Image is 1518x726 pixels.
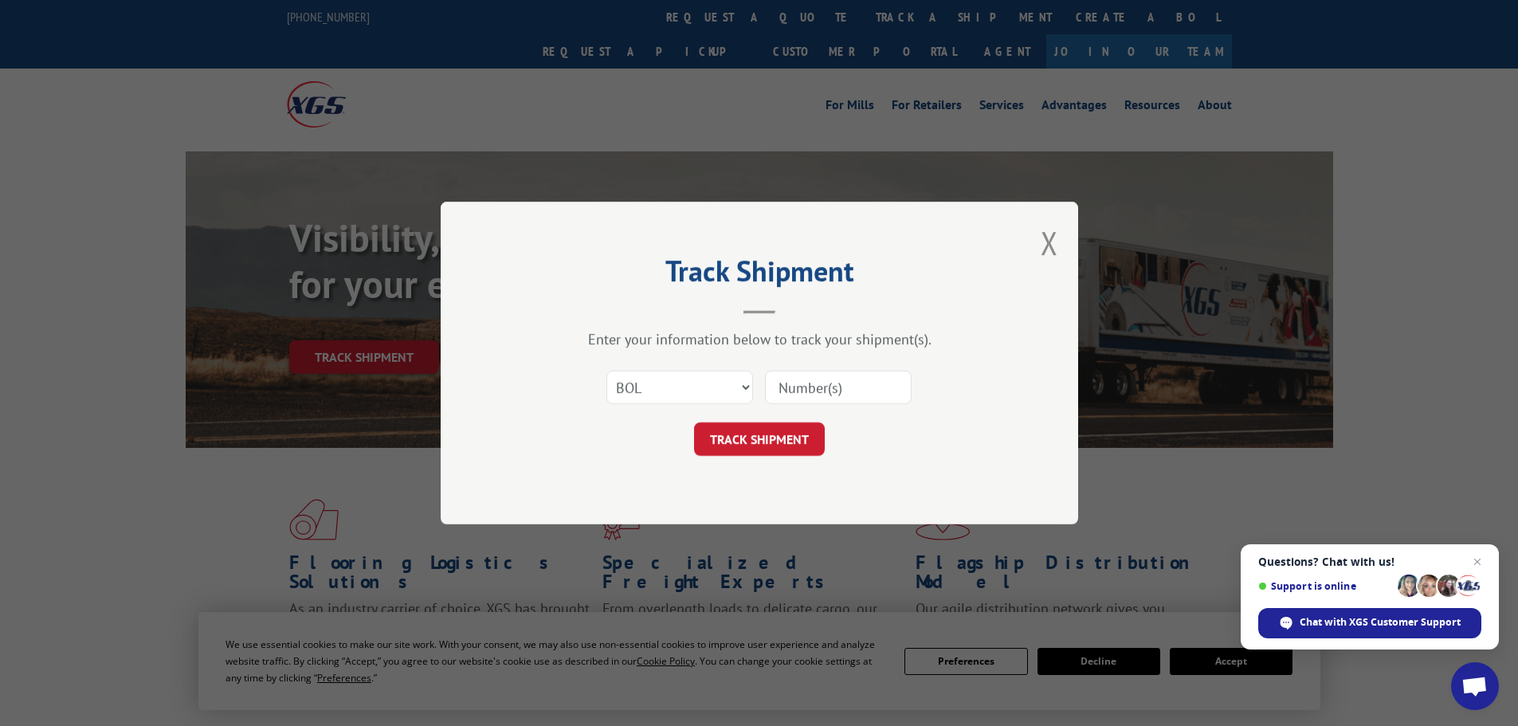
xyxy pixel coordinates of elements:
[1258,580,1392,592] span: Support is online
[1451,662,1499,710] div: Open chat
[1468,552,1487,571] span: Close chat
[520,260,998,290] h2: Track Shipment
[694,422,825,456] button: TRACK SHIPMENT
[1258,555,1481,568] span: Questions? Chat with us!
[1258,608,1481,638] div: Chat with XGS Customer Support
[520,330,998,348] div: Enter your information below to track your shipment(s).
[765,371,912,404] input: Number(s)
[1300,615,1461,630] span: Chat with XGS Customer Support
[1041,222,1058,264] button: Close modal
